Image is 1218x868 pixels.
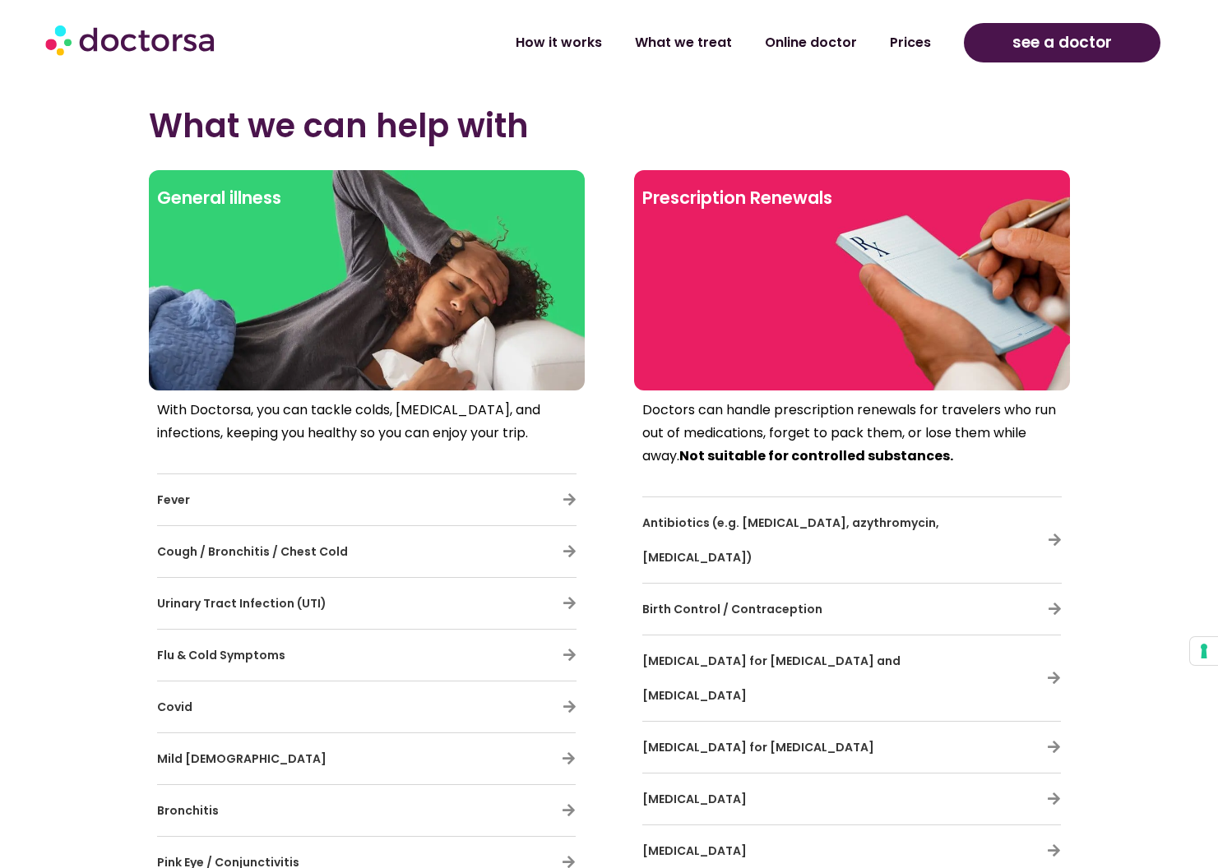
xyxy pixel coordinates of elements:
span: see a doctor [1012,30,1112,56]
nav: Menu [322,24,947,62]
h2: Prescription Renewals [642,178,1062,218]
span: Antibiotics (e.g. [MEDICAL_DATA], azythromycin, [MEDICAL_DATA]) [642,515,939,566]
span: Cough / Bronchitis / Chest Cold [157,543,348,560]
span: [MEDICAL_DATA] for [MEDICAL_DATA] and [MEDICAL_DATA] [642,653,901,704]
span: Fever [157,492,190,508]
span: [MEDICAL_DATA] for [MEDICAL_DATA] [642,739,874,755]
span: Flu & Cold Symptoms [157,647,285,663]
p: With Doctorsa, you can tackle colds, [MEDICAL_DATA], and infections, keeping you healthy so you c... [157,399,577,445]
h2: What we can help with [149,106,1070,145]
p: Doctors can handle prescription renewals for travelers who run out of medications, forget to pack... [642,399,1062,468]
a: Online doctor [748,24,873,62]
a: Mild [DEMOGRAPHIC_DATA] [157,750,326,767]
a: How it works [499,24,618,62]
button: Your consent preferences for tracking technologies [1190,637,1218,665]
a: Mild Asthma [562,751,576,765]
a: see a doctor [964,23,1161,62]
span: [MEDICAL_DATA] [642,843,747,859]
span: Covid [157,699,192,715]
span: Bronchitis [157,802,219,819]
a: Prices [873,24,947,62]
span: [MEDICAL_DATA] [642,791,747,807]
h2: General illness [157,178,577,218]
span: Urinary Tract Infection (UTI) [157,595,326,612]
a: What we treat [618,24,748,62]
strong: Not suitable for controlled substances. [679,446,953,465]
span: Birth Control / Contraception [642,601,822,617]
